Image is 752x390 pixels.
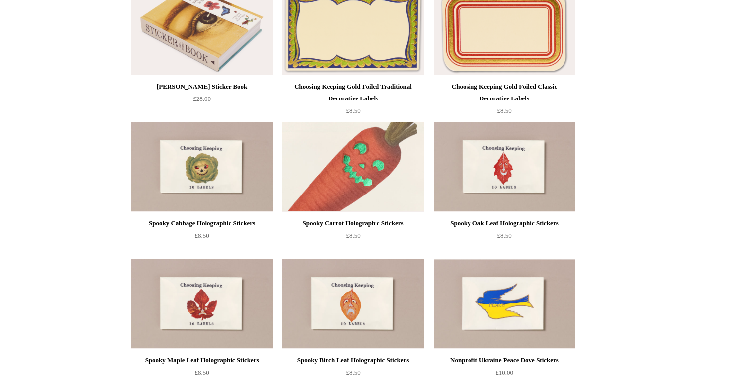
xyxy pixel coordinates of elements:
[194,369,209,376] span: £8.50
[131,259,273,349] img: Spooky Maple Leaf Holographic Stickers
[285,217,421,229] div: Spooky Carrot Holographic Stickers
[495,369,513,376] span: £10.00
[434,81,575,121] a: Choosing Keeping Gold Foiled Classic Decorative Labels £8.50
[434,217,575,258] a: Spooky Oak Leaf Holographic Stickers £8.50
[434,122,575,212] a: Spooky Oak Leaf Holographic Stickers Spooky Oak Leaf Holographic Stickers
[346,369,360,376] span: £8.50
[134,81,270,93] div: [PERSON_NAME] Sticker Book
[131,81,273,121] a: [PERSON_NAME] Sticker Book £28.00
[131,217,273,258] a: Spooky Cabbage Holographic Stickers £8.50
[282,259,424,349] a: Spooky Birch Leaf Holographic Stickers Spooky Birch Leaf Holographic Stickers
[134,354,270,366] div: Spooky Maple Leaf Holographic Stickers
[131,122,273,212] img: Spooky Cabbage Holographic Stickers
[434,122,575,212] img: Spooky Oak Leaf Holographic Stickers
[497,232,511,239] span: £8.50
[436,217,572,229] div: Spooky Oak Leaf Holographic Stickers
[134,217,270,229] div: Spooky Cabbage Holographic Stickers
[193,95,211,102] span: £28.00
[282,122,424,212] a: Spooky Carrot Holographic Stickers Spooky Carrot Holographic Stickers
[285,354,421,366] div: Spooky Birch Leaf Holographic Stickers
[436,354,572,366] div: Nonprofit Ukraine Peace Dove Stickers
[285,81,421,104] div: Choosing Keeping Gold Foiled Traditional Decorative Labels
[194,232,209,239] span: £8.50
[131,259,273,349] a: Spooky Maple Leaf Holographic Stickers Spooky Maple Leaf Holographic Stickers
[282,217,424,258] a: Spooky Carrot Holographic Stickers £8.50
[282,259,424,349] img: Spooky Birch Leaf Holographic Stickers
[434,259,575,349] img: Nonprofit Ukraine Peace Dove Stickers
[346,107,360,114] span: £8.50
[434,259,575,349] a: Nonprofit Ukraine Peace Dove Stickers Nonprofit Ukraine Peace Dove Stickers
[346,232,360,239] span: £8.50
[436,81,572,104] div: Choosing Keeping Gold Foiled Classic Decorative Labels
[497,107,511,114] span: £8.50
[282,81,424,121] a: Choosing Keeping Gold Foiled Traditional Decorative Labels £8.50
[282,122,424,212] img: Spooky Carrot Holographic Stickers
[131,122,273,212] a: Spooky Cabbage Holographic Stickers Spooky Cabbage Holographic Stickers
